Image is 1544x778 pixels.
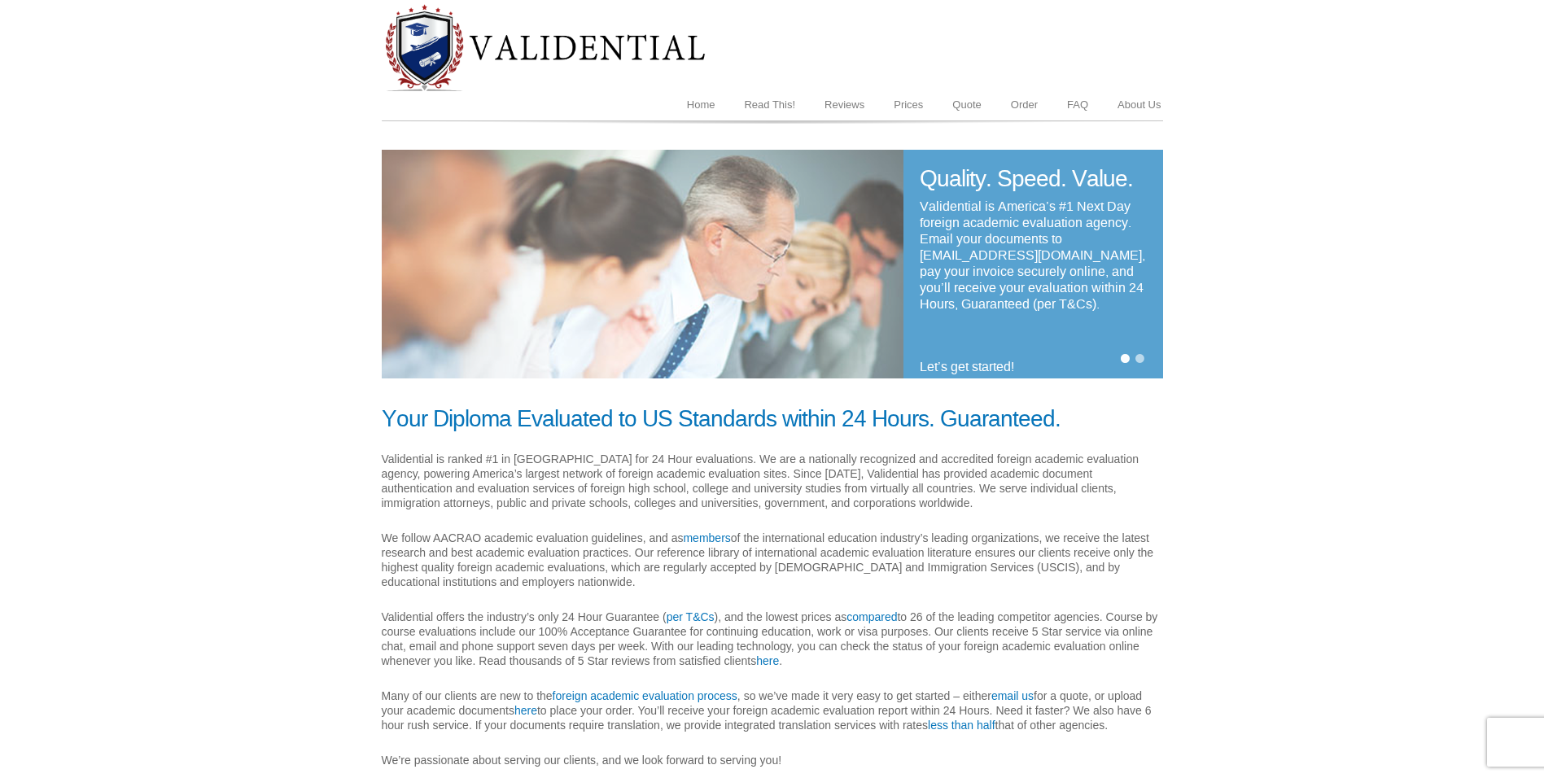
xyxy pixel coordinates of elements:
a: less than half [928,719,995,732]
p: Many of our clients are new to the , so we’ve made it very easy to get started – either for a quo... [382,688,1163,732]
a: Home [672,90,730,120]
a: Order [996,90,1052,120]
a: email us [991,689,1034,702]
a: Prices [879,90,938,120]
a: 1 [1121,354,1132,365]
p: Validential offers the industry’s only 24 Hour Guarantee ( ), and the lowest prices as to 26 of t... [382,610,1163,668]
a: members [683,531,730,544]
a: here [514,704,537,717]
p: Validential is ranked #1 in [GEOGRAPHIC_DATA] for 24 Hour evaluations. We are a nationally recogn... [382,452,1163,510]
a: Read This! [729,90,810,120]
a: Quote [938,90,995,120]
a: per T&Cs [667,610,715,623]
h4: Let’s get started! [920,352,1147,375]
a: Reviews [810,90,879,120]
a: foreign academic evaluation process [553,689,737,702]
a: compared [846,610,897,623]
h1: Your Diploma Evaluated to US Standards within 24 Hours. Guaranteed. [382,406,1163,432]
a: here [756,654,779,667]
a: FAQ [1052,90,1103,120]
img: Diploma Evaluation Service [382,3,707,93]
a: About Us [1103,90,1175,120]
h1: Quality. Speed. Value. [920,166,1147,192]
p: We follow AACRAO academic evaluation guidelines, and as of the international education industry’s... [382,531,1163,589]
h4: Validential is America’s #1 Next Day foreign academic evaluation agency. Email your documents to ... [920,192,1147,313]
a: 2 [1135,354,1147,365]
p: We’re passionate about serving our clients, and we look forward to serving you! [382,753,1163,767]
img: Validential [382,150,903,378]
